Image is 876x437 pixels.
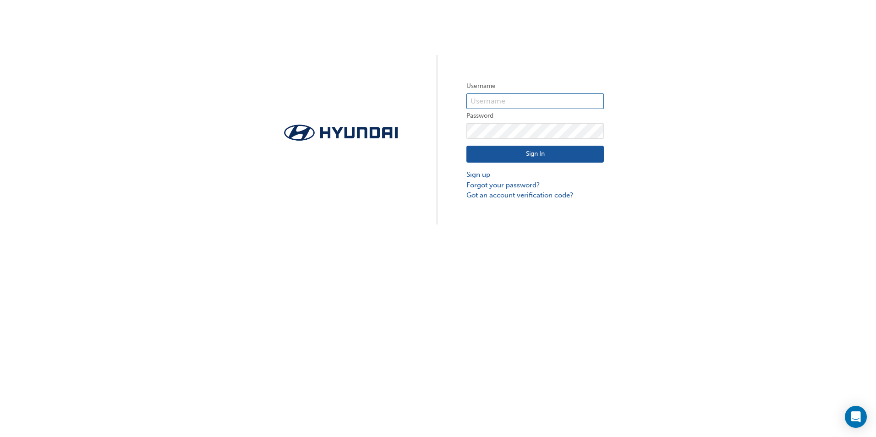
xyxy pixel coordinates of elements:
[466,180,604,191] a: Forgot your password?
[466,190,604,201] a: Got an account verification code?
[845,406,867,428] div: Open Intercom Messenger
[466,169,604,180] a: Sign up
[466,110,604,121] label: Password
[272,122,410,143] img: Trak
[466,81,604,92] label: Username
[466,146,604,163] button: Sign In
[466,93,604,109] input: Username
